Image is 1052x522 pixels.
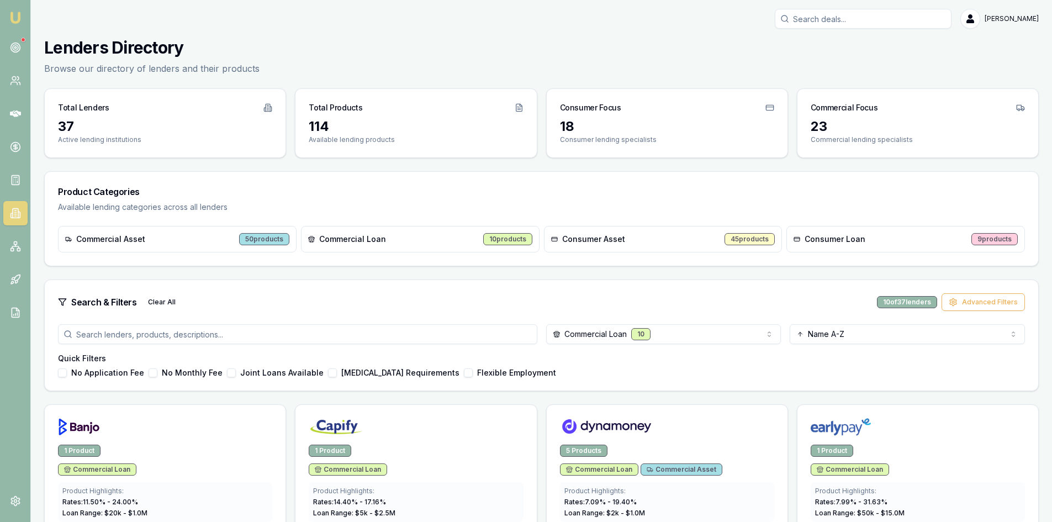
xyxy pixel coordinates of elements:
label: No Application Fee [71,369,144,377]
span: Commercial Loan [315,465,381,474]
span: Rates: 14.40 % - 17.16 % [313,498,386,506]
span: Consumer Asset [562,234,625,245]
label: No Monthly Fee [162,369,223,377]
p: Available lending products [309,135,523,144]
h3: Total Products [309,102,362,113]
div: 1 Product [58,445,101,457]
img: Banjo logo [58,418,100,436]
div: Product Highlights: [313,487,519,495]
button: Clear All [141,293,182,311]
div: 9 products [971,233,1018,245]
span: Commercial Loan [64,465,130,474]
div: 114 [309,118,523,135]
span: Consumer Loan [805,234,865,245]
span: Loan Range: $ 5 k - $ 2.5 M [313,509,395,517]
div: 1 Product [811,445,853,457]
h3: Consumer Focus [560,102,621,113]
span: Rates: 11.50 % - 24.00 % [62,498,138,506]
div: 50 products [239,233,289,245]
img: Earlypay logo [811,418,871,436]
p: Commercial lending specialists [811,135,1025,144]
span: Commercial Loan [566,465,632,474]
p: Consumer lending specialists [560,135,774,144]
h1: Lenders Directory [44,38,260,57]
span: Rates: 7.09 % - 19.40 % [564,498,637,506]
span: [PERSON_NAME] [985,14,1039,23]
div: 10 products [483,233,532,245]
label: Joint Loans Available [240,369,324,377]
div: 18 [560,118,774,135]
div: Product Highlights: [815,487,1021,495]
div: 10 of 37 lenders [877,296,937,308]
img: Dynamoney logo [560,418,653,436]
label: [MEDICAL_DATA] Requirements [341,369,459,377]
p: Available lending categories across all lenders [58,202,1025,213]
div: 23 [811,118,1025,135]
span: Commercial Loan [319,234,386,245]
span: Loan Range: $ 2 k - $ 1.0 M [564,509,645,517]
span: Loan Range: $ 20 k - $ 1.0 M [62,509,147,517]
span: Commercial Asset [76,234,145,245]
div: 45 products [725,233,775,245]
h4: Quick Filters [58,353,1025,364]
img: Capify logo [309,418,364,436]
span: Loan Range: $ 50 k - $ 15.0 M [815,509,905,517]
h3: Total Lenders [58,102,109,113]
input: Search deals [775,9,951,29]
h3: Product Categories [58,185,1025,198]
span: Rates: 7.99 % - 31.63 % [815,498,887,506]
button: Advanced Filters [942,293,1025,311]
span: Commercial Asset [647,465,716,474]
h3: Search & Filters [71,296,137,309]
img: emu-icon-u.png [9,11,22,24]
p: Active lending institutions [58,135,272,144]
div: Product Highlights: [564,487,770,495]
span: Commercial Loan [817,465,883,474]
label: Flexible Employment [477,369,556,377]
p: Browse our directory of lenders and their products [44,62,260,75]
input: Search lenders, products, descriptions... [58,324,537,344]
div: 37 [58,118,272,135]
div: Product Highlights: [62,487,268,495]
div: 5 Products [560,445,607,457]
div: 1 Product [309,445,351,457]
h3: Commercial Focus [811,102,877,113]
